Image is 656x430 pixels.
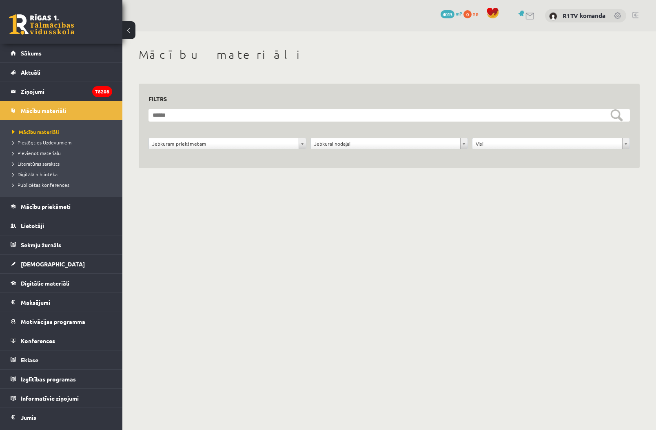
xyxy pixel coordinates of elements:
a: Publicētas konferences [12,181,114,188]
a: Digitālie materiāli [11,274,112,293]
i: 78208 [92,86,112,97]
a: Pieslēgties Uzdevumiem [12,139,114,146]
span: Visi [476,138,619,149]
span: Izglītības programas [21,375,76,383]
span: mP [456,10,462,17]
a: Eklase [11,350,112,369]
a: Maksājumi [11,293,112,312]
a: Izglītības programas [11,370,112,388]
a: Jebkurai nodaļai [311,138,468,149]
span: Jebkuram priekšmetam [152,138,295,149]
span: Publicētas konferences [12,182,69,188]
span: Digitālā bibliotēka [12,171,58,177]
span: Sākums [21,49,42,57]
a: 4013 mP [441,10,462,17]
span: Mācību priekšmeti [21,203,71,210]
h1: Mācību materiāli [139,48,640,62]
a: Ziņojumi78208 [11,82,112,101]
span: Motivācijas programma [21,318,85,325]
span: 0 [463,10,472,18]
span: Aktuāli [21,69,40,76]
span: Jumis [21,414,36,421]
a: [DEMOGRAPHIC_DATA] [11,255,112,273]
a: Aktuāli [11,63,112,82]
span: Informatīvie ziņojumi [21,395,79,402]
span: xp [473,10,478,17]
a: Mācību materiāli [11,101,112,120]
span: [DEMOGRAPHIC_DATA] [21,260,85,268]
a: Informatīvie ziņojumi [11,389,112,408]
a: R1TV komanda [563,11,605,20]
span: Literatūras saraksts [12,160,60,167]
a: Motivācijas programma [11,312,112,331]
legend: Maksājumi [21,293,112,312]
span: Sekmju žurnāls [21,241,61,248]
a: Visi [472,138,629,149]
legend: Ziņojumi [21,82,112,101]
span: Konferences [21,337,55,344]
span: Lietotāji [21,222,44,229]
a: Sekmju žurnāls [11,235,112,254]
span: Eklase [21,356,38,364]
span: Mācību materiāli [12,129,59,135]
a: Sākums [11,44,112,62]
span: Pievienot materiālu [12,150,61,156]
img: R1TV komanda [549,12,557,20]
a: Literatūras saraksts [12,160,114,167]
span: Jebkurai nodaļai [314,138,457,149]
span: Mācību materiāli [21,107,66,114]
a: Konferences [11,331,112,350]
a: Digitālā bibliotēka [12,171,114,178]
a: Mācību materiāli [12,128,114,135]
a: Lietotāji [11,216,112,235]
span: 4013 [441,10,454,18]
span: Pieslēgties Uzdevumiem [12,139,71,146]
a: Mācību priekšmeti [11,197,112,216]
a: Jumis [11,408,112,427]
h3: Filtrs [148,93,620,104]
a: 0 xp [463,10,482,17]
a: Rīgas 1. Tālmācības vidusskola [9,14,74,35]
a: Pievienot materiālu [12,149,114,157]
span: Digitālie materiāli [21,279,69,287]
a: Jebkuram priekšmetam [149,138,306,149]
